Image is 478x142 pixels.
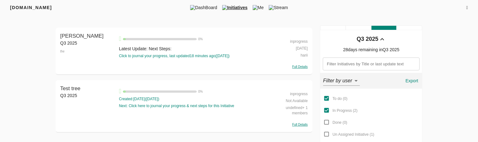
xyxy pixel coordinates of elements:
[271,104,308,116] div: undefined+ 1 members
[332,108,357,113] span: In Progress ( 2 )
[323,57,420,70] input: Filter Initiatives by Title or last update text
[292,123,308,126] span: Full Details
[323,78,352,83] em: Filter by user
[343,47,399,52] span: 28 days remaining in Q3 2025
[188,4,220,11] span: DashBoard
[357,35,378,43] div: Q3 2025
[60,40,116,46] div: Q3 2025
[332,120,347,125] span: Done ( 0 )
[60,85,80,91] span: Test tree
[332,96,347,101] span: To do ( 0 )
[271,44,308,51] div: [DATE]
[198,90,203,93] span: 0 %
[253,5,258,10] img: me.png
[269,5,274,10] img: stream.png
[292,65,308,68] span: Full Details
[271,37,308,44] div: inprogress
[119,103,267,109] div: Next: Click here to journal your progress & next steps for this Initiative
[332,132,374,137] span: Un Assigned Initiative ( 1 )
[60,33,104,39] span: [PERSON_NAME]
[271,97,308,104] div: Not Available
[271,51,308,58] div: harii
[190,5,195,10] img: dashboard.png
[404,77,419,85] span: Export
[119,46,267,52] div: Latest Update: Next Steps:
[222,5,227,10] img: tic.png
[402,73,422,88] button: Export
[60,46,116,57] div: the
[119,96,267,102] div: Created: [DATE] ( [DATE] )
[250,4,266,11] span: Me
[271,90,308,97] div: inprogress
[119,53,267,59] div: Click to journal your progress, last updated 18 minutes ago ( [DATE] )
[266,4,290,11] span: Stream
[198,37,203,41] span: 0 %
[220,4,250,11] span: Initiatives
[10,5,52,10] span: [DOMAIN_NAME]
[60,92,116,99] div: Q3 2025
[323,76,360,86] div: Filter by user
